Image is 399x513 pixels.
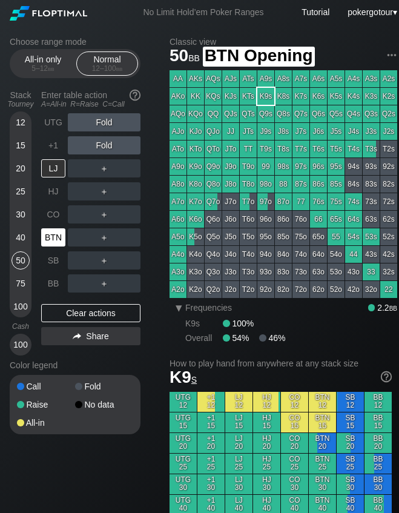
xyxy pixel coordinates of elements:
[12,274,30,293] div: 75
[363,246,380,263] div: 43s
[380,263,397,280] div: 32s
[380,88,397,105] div: K2s
[187,246,204,263] div: K4o
[275,228,292,245] div: 85o
[363,141,380,157] div: T3s
[12,228,30,247] div: 40
[10,6,87,21] img: Floptimal logo
[68,159,140,177] div: ＋
[205,211,222,228] div: Q6o
[205,176,222,193] div: Q8o
[345,123,362,140] div: J4s
[205,141,222,157] div: QTo
[275,246,292,263] div: 84o
[292,228,309,245] div: 75o
[187,228,204,245] div: K5o
[170,281,186,298] div: A2o
[225,433,252,453] div: LJ 20
[15,52,71,75] div: All-in only
[363,105,380,122] div: Q3s
[240,228,257,245] div: T5o
[222,141,239,157] div: JTo
[12,182,30,200] div: 25
[257,141,274,157] div: T9s
[12,297,30,316] div: 100
[41,304,140,322] div: Clear actions
[259,333,285,343] div: 46%
[185,333,223,343] div: Overall
[41,251,65,270] div: SB
[253,412,280,432] div: HJ 15
[310,176,327,193] div: 86s
[75,382,133,391] div: Fold
[170,193,186,210] div: A7o
[292,193,309,210] div: 77
[302,7,329,17] a: Tutorial
[170,211,186,228] div: A6o
[205,158,222,175] div: Q9o
[225,392,252,412] div: LJ 12
[328,141,345,157] div: T5s
[205,281,222,298] div: Q2o
[292,158,309,175] div: 97s
[68,228,140,247] div: ＋
[310,105,327,122] div: Q6s
[292,70,309,87] div: A7s
[187,158,204,175] div: K9o
[170,263,186,280] div: A3o
[257,123,274,140] div: J9s
[203,47,315,67] span: BTN Opening
[310,246,327,263] div: 64o
[363,193,380,210] div: 73s
[205,70,222,87] div: AQs
[240,88,257,105] div: KTs
[380,70,397,87] div: A2s
[309,454,336,474] div: BTN 25
[240,176,257,193] div: T8o
[389,303,397,313] span: bb
[345,193,362,210] div: 74s
[170,105,186,122] div: AQo
[240,246,257,263] div: T4o
[292,105,309,122] div: Q7s
[17,400,75,409] div: Raise
[225,474,252,494] div: LJ 30
[222,263,239,280] div: J3o
[292,141,309,157] div: T7s
[12,113,30,131] div: 12
[187,105,204,122] div: KQo
[170,70,186,87] div: AA
[12,136,30,154] div: 15
[310,88,327,105] div: K6s
[328,246,345,263] div: 54o
[292,123,309,140] div: J7s
[41,274,65,293] div: BB
[17,382,75,391] div: Call
[187,193,204,210] div: K7o
[187,281,204,298] div: K2o
[292,88,309,105] div: K7s
[41,228,65,247] div: BTN
[240,193,257,210] div: T7o
[240,105,257,122] div: QTs
[363,263,380,280] div: 33
[185,303,232,313] span: Frequencies
[363,88,380,105] div: K3s
[310,211,327,228] div: 66
[275,88,292,105] div: K8s
[68,205,140,223] div: ＋
[275,176,292,193] div: 88
[205,193,222,210] div: Q7o
[380,211,397,228] div: 62s
[348,7,393,17] span: pokergotour
[240,158,257,175] div: T9o
[240,123,257,140] div: JTs
[170,88,186,105] div: AKo
[79,52,135,75] div: Normal
[310,228,327,245] div: 65o
[275,141,292,157] div: T8s
[170,368,197,386] span: K9
[240,281,257,298] div: T2o
[292,281,309,298] div: 72o
[170,359,392,368] h2: How to play hand from anywhere at any stack size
